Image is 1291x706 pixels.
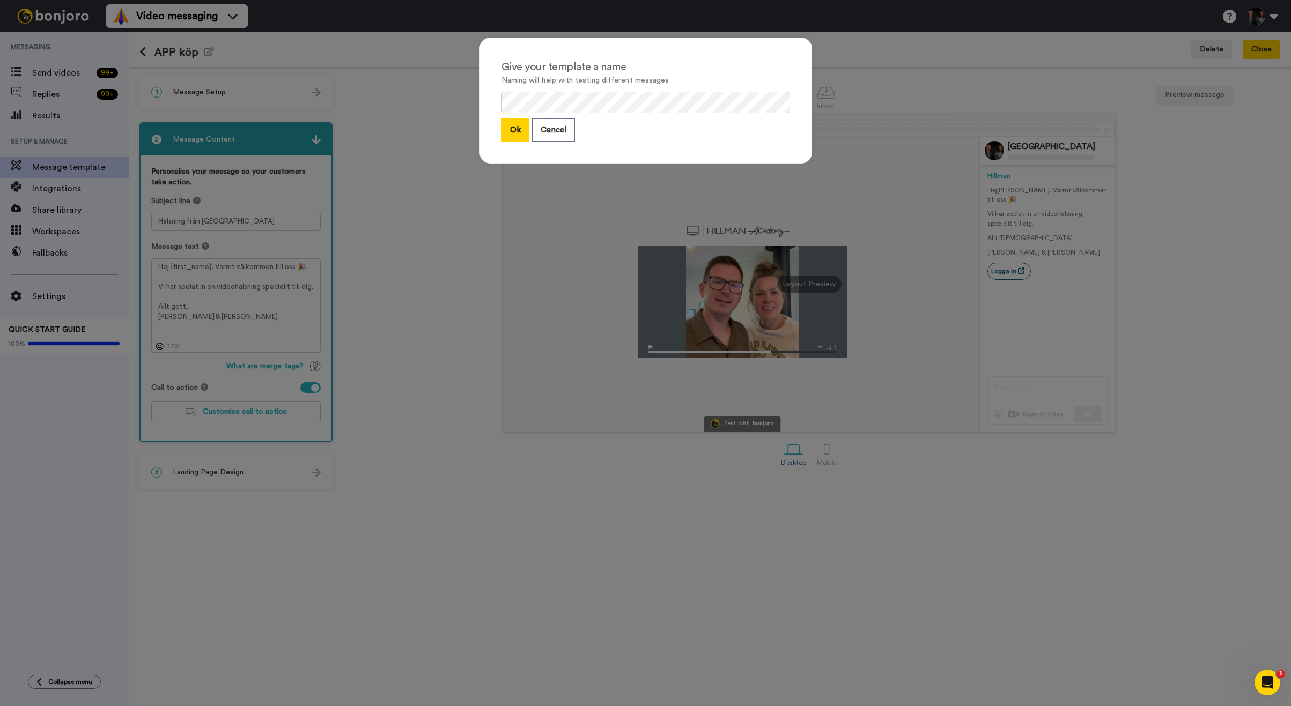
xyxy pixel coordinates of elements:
div: Give your template a name [501,60,790,75]
span: 1 [1277,670,1285,678]
button: Ok [501,118,529,142]
button: Cancel [532,118,575,142]
iframe: Intercom live chat [1255,670,1280,695]
p: Naming will help with testing different messages [501,75,790,86]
